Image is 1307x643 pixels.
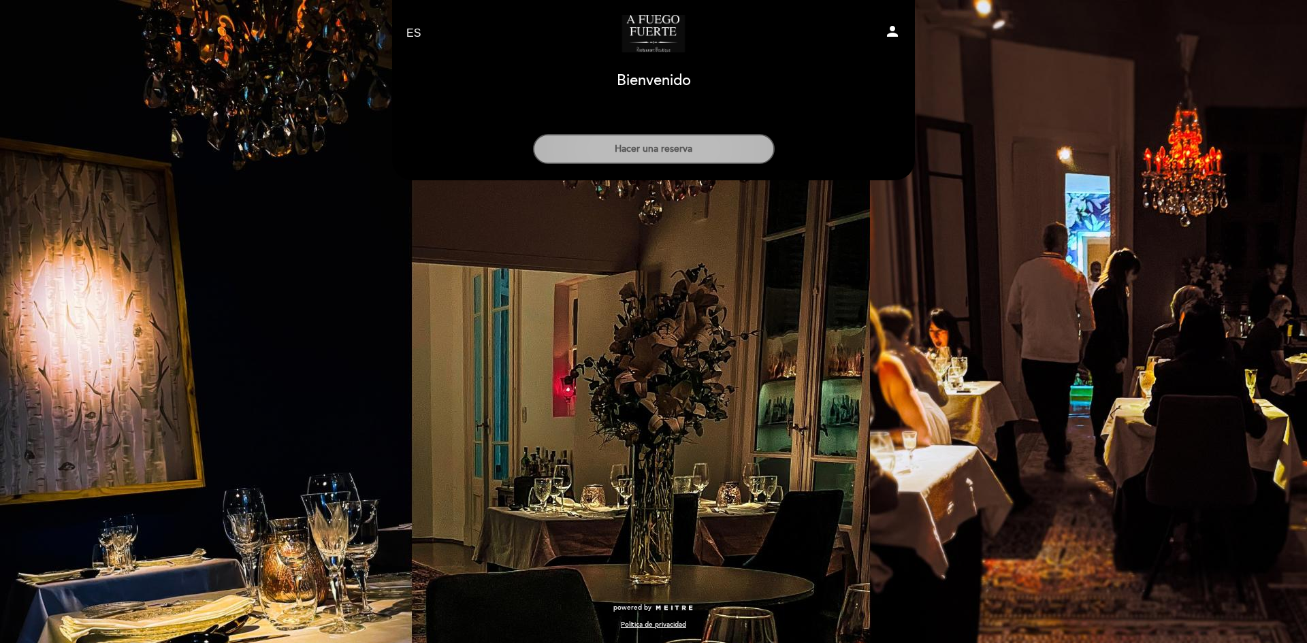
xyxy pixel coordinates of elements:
[613,603,651,612] span: powered by
[884,23,901,39] i: person
[613,603,694,612] a: powered by
[568,15,739,52] a: A fuego fuerte
[884,23,901,44] button: person
[533,134,775,164] button: Hacer una reserva
[617,73,691,89] h1: Bienvenido
[621,620,686,629] a: Política de privacidad
[655,605,694,612] img: MEITRE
